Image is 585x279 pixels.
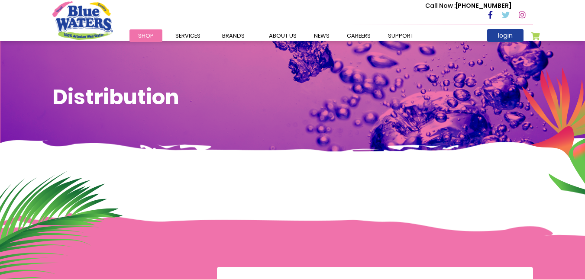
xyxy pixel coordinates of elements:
[138,32,154,40] span: Shop
[260,29,305,42] a: about us
[338,29,379,42] a: careers
[379,29,422,42] a: support
[425,1,456,10] span: Call Now :
[487,29,524,42] a: login
[175,32,200,40] span: Services
[425,1,511,10] p: [PHONE_NUMBER]
[52,1,113,39] a: store logo
[305,29,338,42] a: News
[222,32,245,40] span: Brands
[52,85,533,110] h1: Distribution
